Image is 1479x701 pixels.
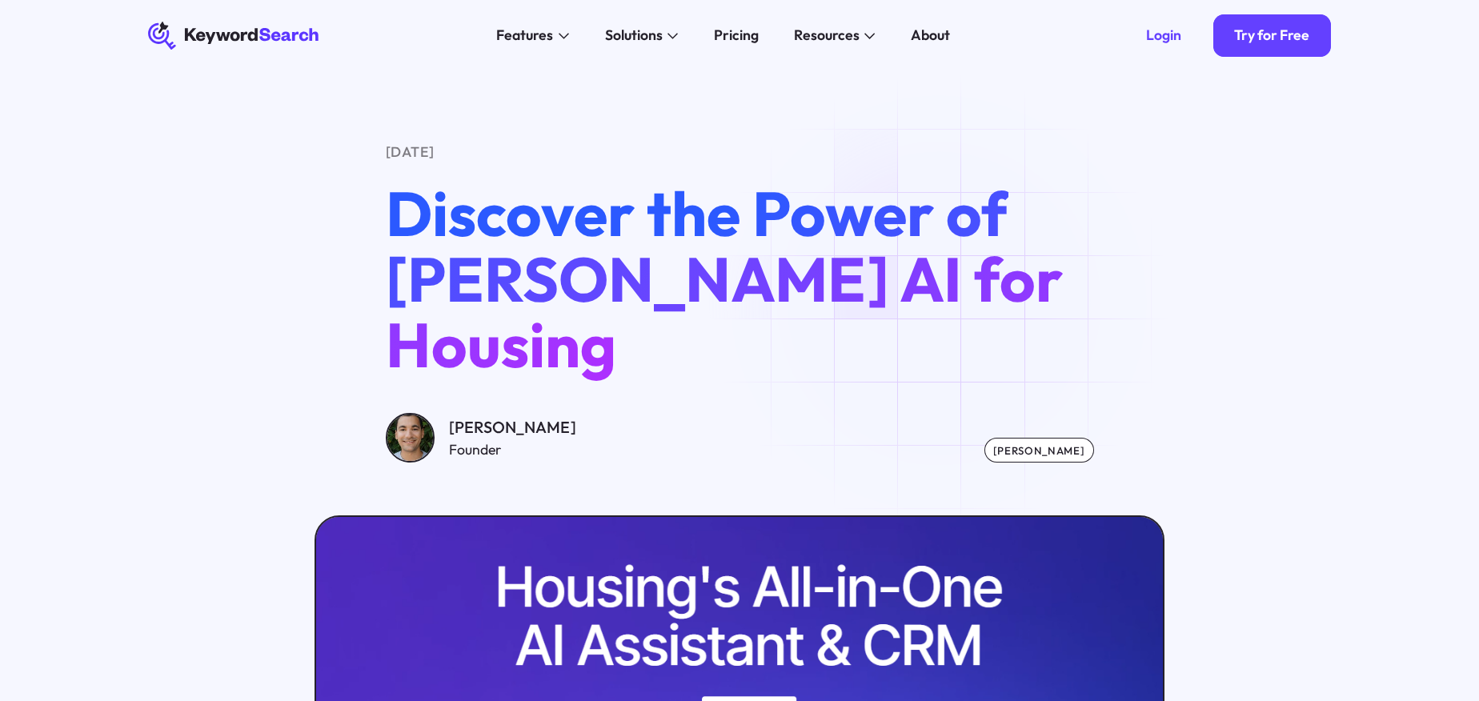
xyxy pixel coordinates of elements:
div: About [911,25,950,46]
div: [DATE] [386,142,1094,163]
div: Features [496,25,553,46]
div: Login [1146,26,1181,44]
a: Pricing [703,22,769,50]
div: Resources [794,25,860,46]
span: Discover the Power of [PERSON_NAME] AI for Housing [386,174,1063,383]
a: Login [1125,14,1203,57]
a: About [900,22,961,50]
div: Pricing [714,25,759,46]
div: [PERSON_NAME] [449,415,576,439]
div: [PERSON_NAME] [984,438,1094,463]
div: Founder [449,439,576,461]
div: Try for Free [1234,26,1309,44]
div: Solutions [605,25,663,46]
a: Try for Free [1213,14,1331,57]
